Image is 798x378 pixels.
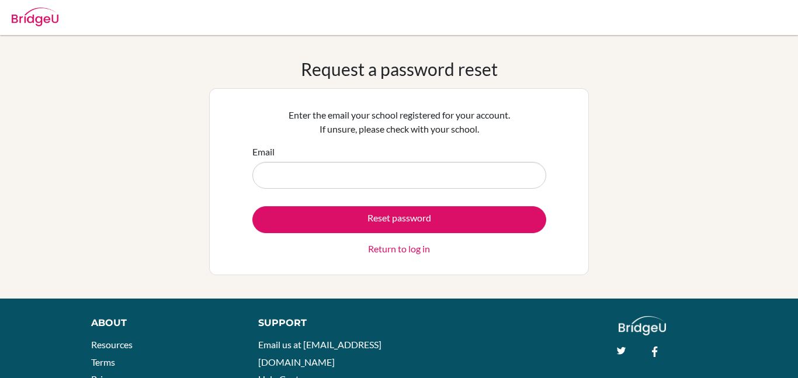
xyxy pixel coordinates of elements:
a: Terms [91,356,115,367]
h1: Request a password reset [301,58,498,79]
a: Resources [91,339,133,350]
label: Email [252,145,275,159]
img: logo_white@2x-f4f0deed5e89b7ecb1c2cc34c3e3d731f90f0f143d5ea2071677605dd97b5244.png [619,316,666,335]
p: Enter the email your school registered for your account. If unsure, please check with your school. [252,108,546,136]
a: Email us at [EMAIL_ADDRESS][DOMAIN_NAME] [258,339,381,367]
div: Support [258,316,387,330]
a: Return to log in [368,242,430,256]
div: About [91,316,232,330]
img: Bridge-U [12,8,58,26]
button: Reset password [252,206,546,233]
